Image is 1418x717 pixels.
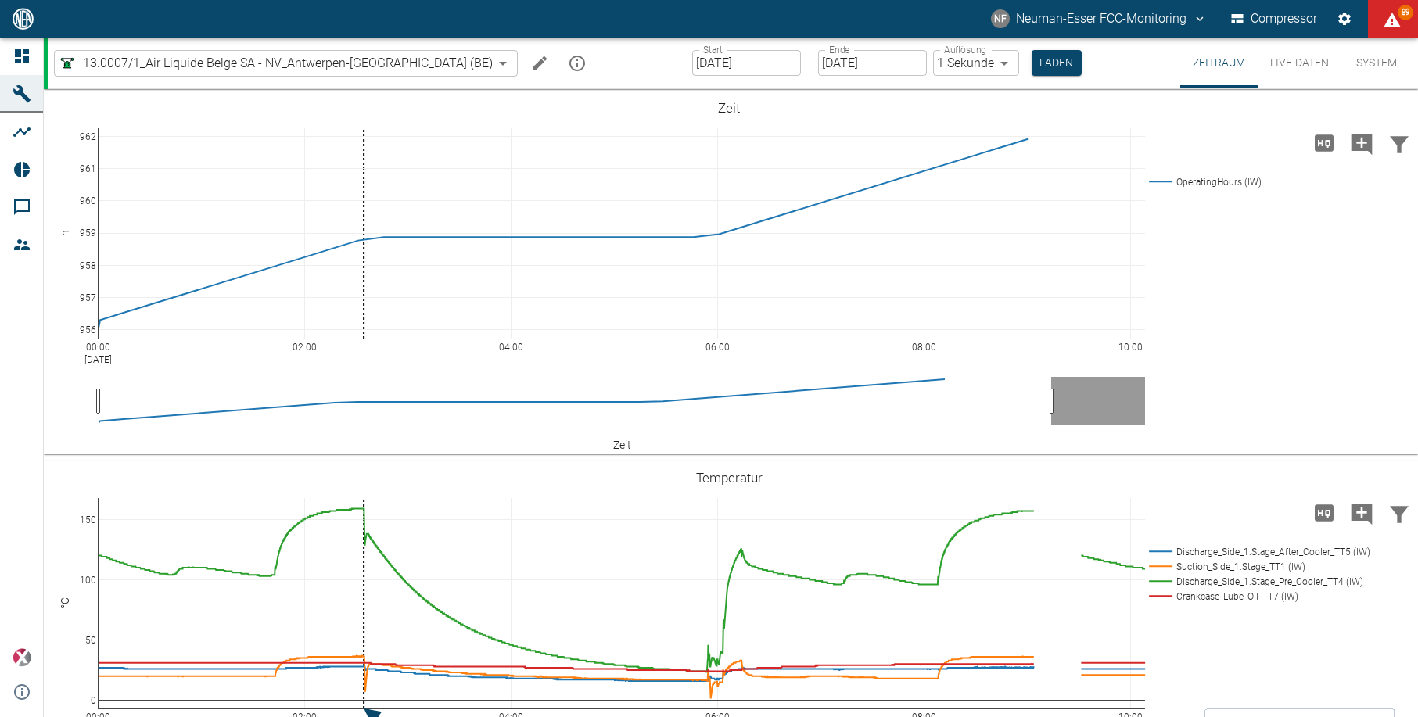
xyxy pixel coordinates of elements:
span: Hohe Auflösung [1305,134,1343,149]
a: 13.0007/1_Air Liquide Belge SA - NV_Antwerpen-[GEOGRAPHIC_DATA] (BE) [58,54,493,73]
img: Xplore Logo [13,648,31,667]
button: Compressor [1228,5,1321,33]
div: 1 Sekunde [933,50,1019,76]
p: – [806,54,813,72]
button: Daten filtern [1380,123,1418,163]
label: Start [703,43,723,56]
button: Live-Daten [1258,38,1341,88]
span: Hohe Auflösung [1305,504,1343,519]
button: System [1341,38,1412,88]
span: 13.0007/1_Air Liquide Belge SA - NV_Antwerpen-[GEOGRAPHIC_DATA] (BE) [83,54,493,72]
div: NF [991,9,1010,28]
button: Einstellungen [1330,5,1359,33]
button: Zeitraum [1180,38,1258,88]
input: DD.MM.YYYY [692,50,801,76]
span: 89 [1398,5,1413,20]
input: DD.MM.YYYY [818,50,927,76]
button: Kommentar hinzufügen [1343,493,1380,533]
label: Auflösung [944,43,986,56]
button: mission info [562,48,593,79]
button: Kommentar hinzufügen [1343,123,1380,163]
label: Ende [829,43,849,56]
button: Machine bearbeiten [524,48,555,79]
button: Daten filtern [1380,493,1418,533]
button: fcc-monitoring@neuman-esser.com [989,5,1209,33]
img: logo [11,8,35,29]
button: Laden [1032,50,1082,76]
